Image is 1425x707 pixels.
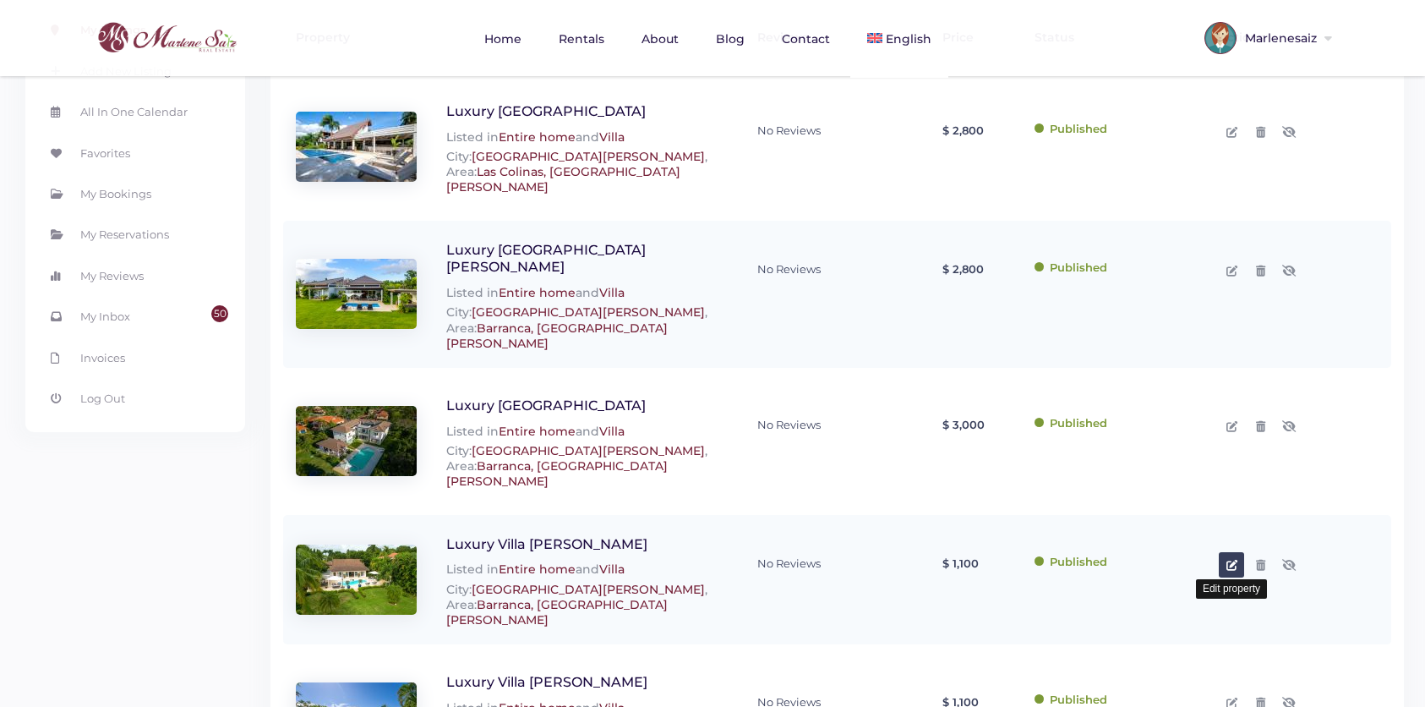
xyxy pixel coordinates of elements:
div: City: , Area: [429,304,732,351]
a: My Reservations [34,215,237,254]
a: Villa [599,285,625,300]
div: No Reviews [757,556,821,571]
a: Entire home [499,424,576,439]
img: image [296,545,417,615]
div: No Reviews [757,418,821,432]
div: Listed in and [429,528,732,578]
div: Listed in and [429,389,732,439]
a: Favorites [34,134,237,173]
div: City: , Area: [429,149,732,195]
div: Edit property [1196,579,1267,599]
img: image [296,112,417,182]
img: image [296,406,417,476]
a: Villa [599,424,625,439]
a: My Bookings [34,174,237,213]
a: [GEOGRAPHIC_DATA][PERSON_NAME] [472,304,705,320]
div: Published [1035,122,1193,136]
span: English [886,31,931,47]
a: Luxury Villa [PERSON_NAME] [446,536,647,552]
a: All In One Calendar [34,92,237,131]
a: Entire home [499,562,576,577]
a: Luxury [GEOGRAPHIC_DATA][PERSON_NAME] [446,242,646,276]
img: logo [72,18,241,58]
a: [GEOGRAPHIC_DATA][PERSON_NAME] [472,149,705,164]
img: image [296,259,417,329]
a: Barranca, [GEOGRAPHIC_DATA][PERSON_NAME] [446,321,668,351]
span: $ 2,800 [942,95,984,167]
a: [GEOGRAPHIC_DATA][PERSON_NAME] [472,582,705,597]
div: Listed in and [429,95,732,145]
div: No Reviews [757,123,821,138]
a: Barranca, [GEOGRAPHIC_DATA][PERSON_NAME] [446,458,668,489]
a: Luxury Villa [PERSON_NAME] [446,674,647,690]
div: No Reviews [757,262,821,277]
a: Entire home [499,285,576,300]
span: $ 3,000 [942,389,985,462]
a: Log Out [34,379,237,418]
span: Marlenesaiz [1237,32,1321,44]
a: My Reviews [34,256,237,295]
a: Luxury [GEOGRAPHIC_DATA] [446,397,646,414]
div: Published [1035,693,1193,707]
div: Listed in and [429,233,732,301]
div: Published [1035,260,1193,275]
a: Invoices [34,338,237,377]
div: City: , Area: [429,443,732,490]
div: City: , Area: [429,582,732,628]
a: Las Colinas, [GEOGRAPHIC_DATA][PERSON_NAME] [446,164,680,195]
a: Villa [599,562,625,577]
a: 50My Inbox [34,297,237,336]
span: $ 1,100 [942,528,979,600]
div: Published [1035,555,1193,569]
a: Barranca, [GEOGRAPHIC_DATA][PERSON_NAME] [446,597,668,628]
a: Luxury [GEOGRAPHIC_DATA] [446,103,646,119]
a: [GEOGRAPHIC_DATA][PERSON_NAME] [472,443,705,458]
div: Published [1035,416,1193,430]
a: Entire home [499,129,576,145]
span: $ 2,800 [942,233,984,306]
a: Villa [599,129,625,145]
div: 50 [211,305,228,322]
